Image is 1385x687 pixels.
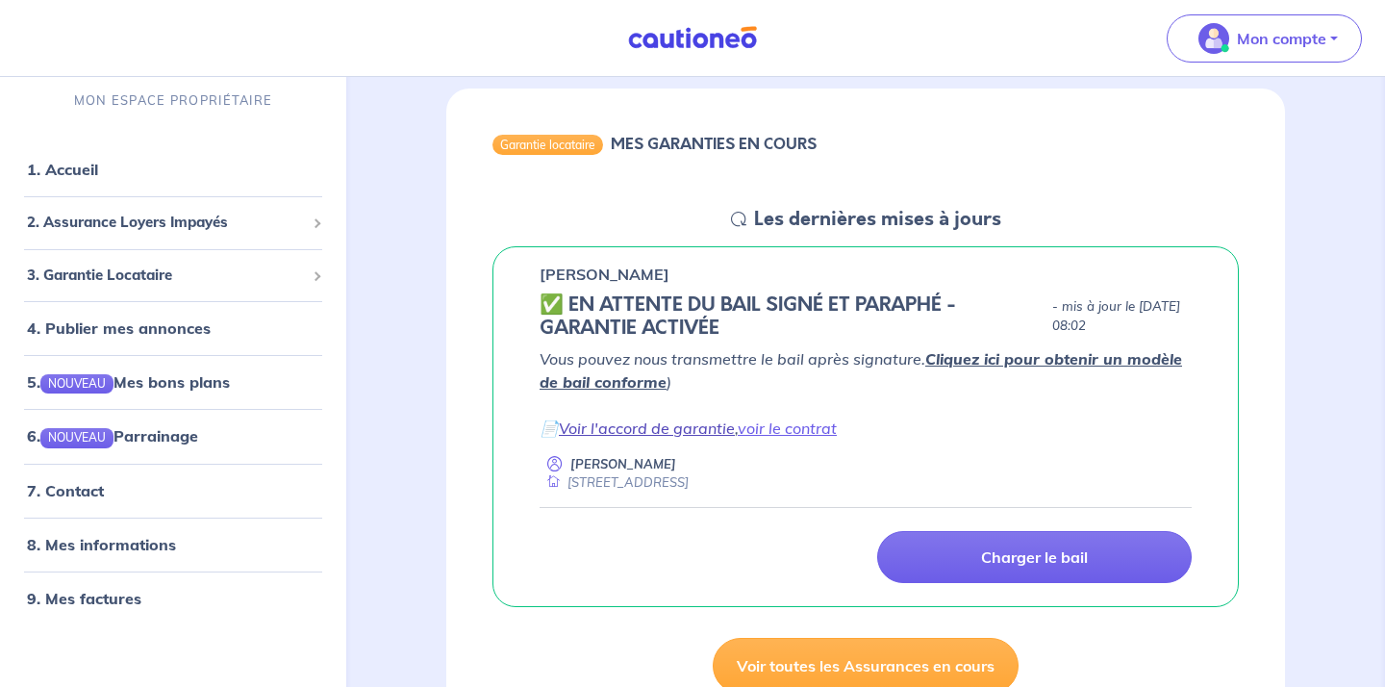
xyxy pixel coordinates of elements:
img: Cautioneo [620,26,765,50]
p: MON ESPACE PROPRIÉTAIRE [74,91,272,110]
h5: Les dernières mises à jours [754,208,1001,231]
div: 9. Mes factures [8,579,339,618]
div: 2. Assurance Loyers Impayés [8,205,339,242]
a: 7. Contact [27,481,104,500]
a: Cliquez ici pour obtenir un modèle de bail conforme [540,349,1182,392]
p: [PERSON_NAME] [540,263,669,286]
p: [PERSON_NAME] [570,455,676,473]
span: 3. Garantie Locataire [27,265,305,287]
p: Mon compte [1237,27,1326,50]
h5: ✅️️️ EN ATTENTE DU BAIL SIGNÉ ET PARAPHÉ - GARANTIE ACTIVÉE [540,293,1045,340]
div: 6.NOUVEAUParrainage [8,418,339,456]
em: Vous pouvez nous transmettre le bail après signature. ) [540,349,1182,392]
a: 1. Accueil [27,161,98,180]
div: 4. Publier mes annonces [8,310,339,348]
p: Charger le bail [981,547,1088,567]
div: 8. Mes informations [8,525,339,564]
a: Voir l'accord de garantie [559,419,735,438]
a: 5.NOUVEAUMes bons plans [27,373,230,393]
div: state: CONTRACT-SIGNED, Context: IN-LANDLORD,IS-GL-CAUTION-IN-LANDLORD [540,293,1192,340]
p: - mis à jour le [DATE] 08:02 [1052,297,1192,336]
img: illu_account_valid_menu.svg [1198,23,1229,54]
a: 9. Mes factures [27,589,141,608]
span: 2. Assurance Loyers Impayés [27,213,305,235]
div: 7. Contact [8,471,339,510]
div: [STREET_ADDRESS] [540,473,689,492]
div: 5.NOUVEAUMes bons plans [8,364,339,402]
h6: MES GARANTIES EN COURS [611,135,817,153]
div: 3. Garantie Locataire [8,257,339,294]
button: illu_account_valid_menu.svgMon compte [1167,14,1362,63]
a: 4. Publier mes annonces [27,319,211,339]
a: 6.NOUVEAUParrainage [27,427,198,446]
div: Garantie locataire [492,135,603,154]
a: voir le contrat [738,419,837,438]
div: 1. Accueil [8,151,339,190]
a: 8. Mes informations [27,535,176,554]
a: Charger le bail [877,531,1192,583]
em: 📄 , [540,419,837,438]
